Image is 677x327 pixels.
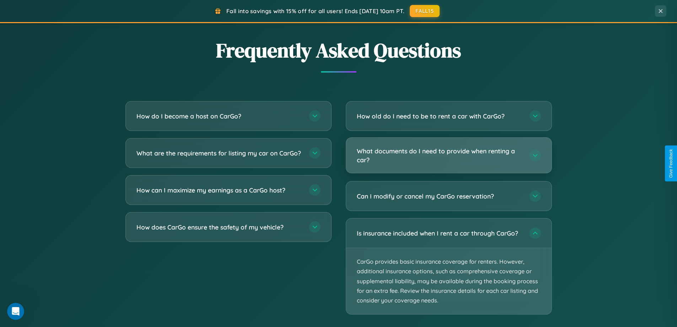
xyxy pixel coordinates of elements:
[136,112,302,121] h3: How do I become a host on CarGo?
[136,223,302,232] h3: How does CarGo ensure the safety of my vehicle?
[7,303,24,320] iframe: Intercom live chat
[125,37,552,64] h2: Frequently Asked Questions
[357,229,522,238] h3: Is insurance included when I rent a car through CarGo?
[136,149,302,158] h3: What are the requirements for listing my car on CarGo?
[136,186,302,195] h3: How can I maximize my earnings as a CarGo host?
[346,248,552,314] p: CarGo provides basic insurance coverage for renters. However, additional insurance options, such ...
[668,149,673,178] div: Give Feedback
[226,7,404,15] span: Fall into savings with 15% off for all users! Ends [DATE] 10am PT.
[357,147,522,164] h3: What documents do I need to provide when renting a car?
[357,192,522,201] h3: Can I modify or cancel my CarGo reservation?
[357,112,522,121] h3: How old do I need to be to rent a car with CarGo?
[410,5,440,17] button: FALL15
